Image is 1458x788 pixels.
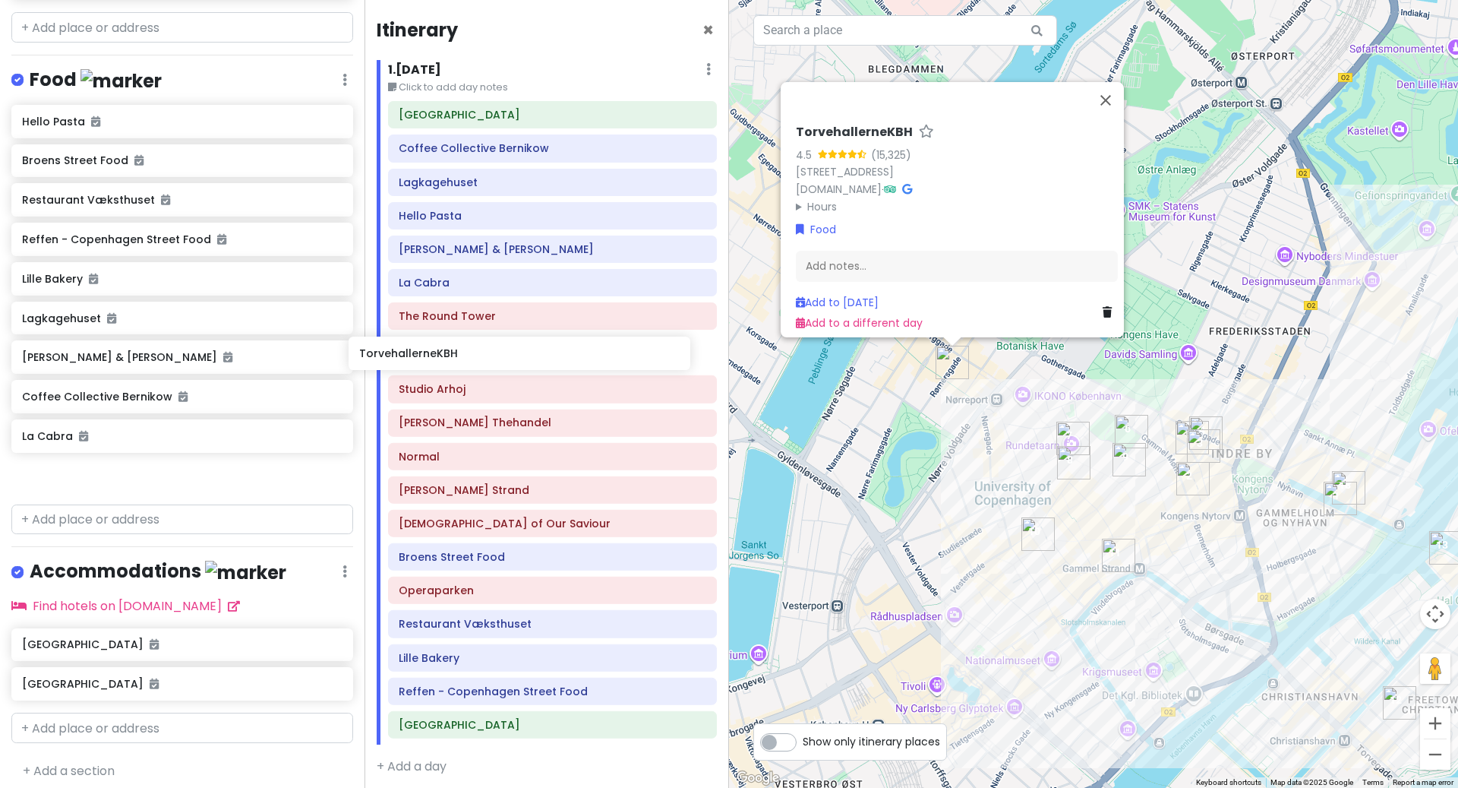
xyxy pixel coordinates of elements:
[1324,482,1357,515] div: Hotel Bethel
[23,762,115,780] a: + Add a section
[11,713,353,743] input: + Add place or address
[30,68,162,93] h4: Food
[796,125,913,141] h6: TorvehallerneKBH
[1362,778,1384,786] a: Terms (opens in new tab)
[1103,304,1118,321] a: Delete place
[1420,654,1450,684] button: Drag Pegman onto the map to open Street View
[884,184,896,195] i: Tripadvisor
[796,125,1118,215] div: ·
[702,17,714,43] span: Close itinerary
[796,164,894,179] a: [STREET_ADDRESS]
[702,21,714,40] button: Close
[919,125,934,141] a: Star place
[1176,421,1209,454] div: Andersen & Maillard
[11,597,240,615] a: Find hotels on [DOMAIN_NAME]
[388,80,717,95] small: Click to add day notes
[1393,778,1453,786] a: Report a map error
[1056,422,1090,455] div: The Round Tower
[11,505,353,535] input: + Add place or address
[1115,415,1148,448] div: La Cabra
[1196,777,1261,788] button: Keyboard shortcuts
[205,561,286,584] img: marker
[1187,429,1220,463] div: Lagkagehuset
[1112,443,1146,476] div: A.C. Perchs Thehandel
[1420,708,1450,739] button: Zoom in
[80,69,162,93] img: marker
[796,182,882,197] a: [DOMAIN_NAME]
[753,15,1057,46] input: Search a place
[1102,539,1135,572] div: Gammel Strand
[388,62,441,78] h6: 1 . [DATE]
[871,146,911,163] div: (15,325)
[1270,778,1353,786] span: Map data ©2025 Google
[377,758,447,775] a: + Add a day
[1021,517,1055,551] div: Normal
[1087,82,1124,119] button: Close
[377,18,458,42] h4: Itinerary
[803,733,940,750] span: Show only itinerary places
[796,146,818,163] div: 4.5
[11,12,353,43] input: + Add place or address
[1332,471,1365,505] div: Nyhavn
[902,184,912,195] i: Google Maps
[1189,416,1223,450] div: Hello Pasta
[1420,599,1450,629] button: Map camera controls
[796,295,879,310] a: Add to [DATE]
[30,559,286,584] h4: Accommodations
[733,768,783,788] a: Open this area in Google Maps (opens a new window)
[1383,686,1416,720] div: Church of Our Saviour
[796,315,923,330] a: Add to a different day
[796,198,1118,214] summary: Hours
[1176,462,1210,495] div: Coffee Collective Bernikow
[936,346,969,379] div: TorvehallerneKBH
[733,768,783,788] img: Google
[1420,739,1450,770] button: Zoom out
[1057,446,1090,479] div: Studio Arhoj
[796,221,836,238] a: Food
[796,250,1118,282] div: Add notes...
